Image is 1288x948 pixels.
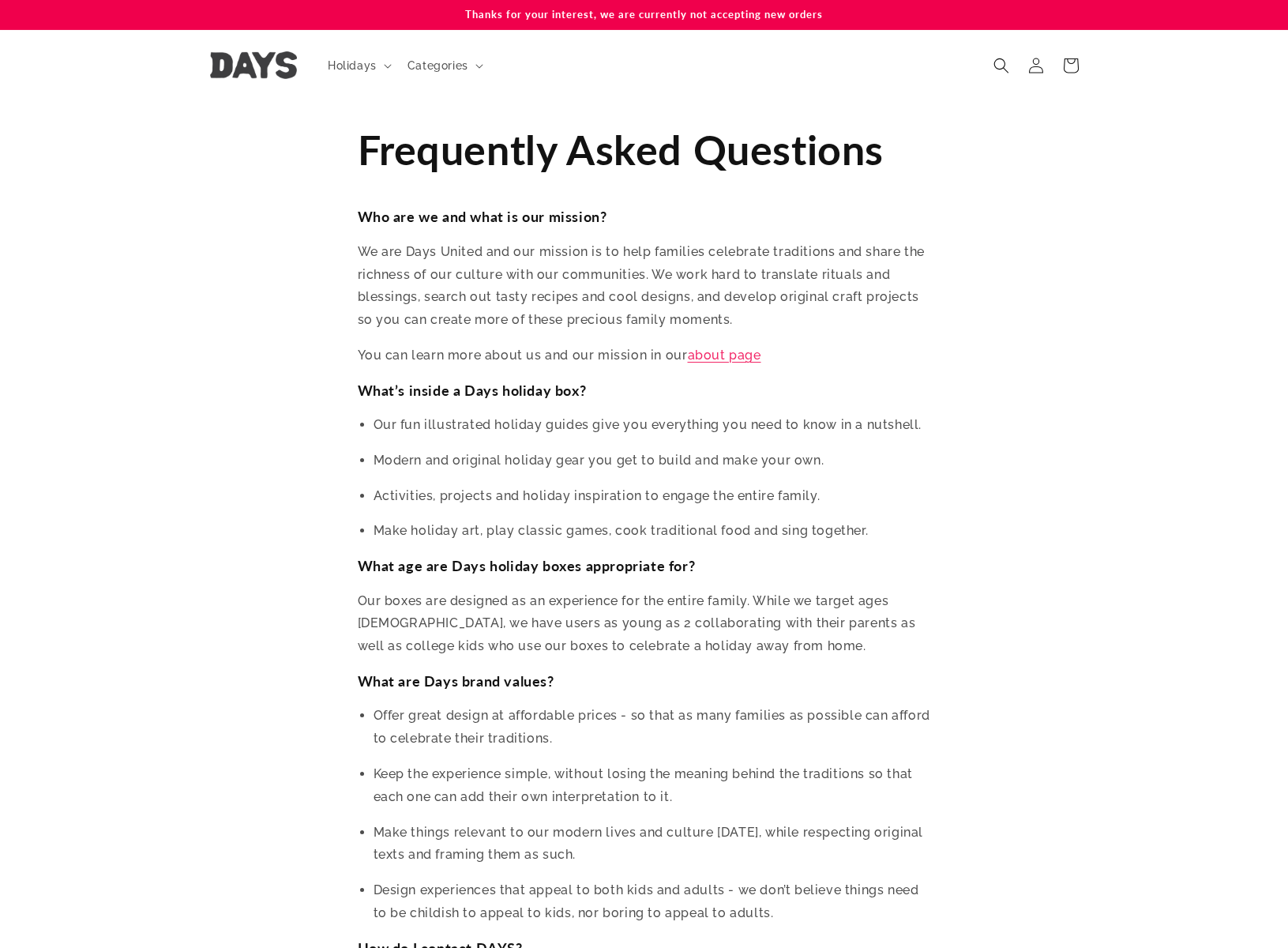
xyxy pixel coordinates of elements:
p: Keep the experience simple, without losing the meaning behind the traditions so that each one can... [374,763,931,809]
h3: What are Days brand values? [358,672,931,690]
h3: Who are we and what is our mission? [358,208,931,226]
summary: Search [984,48,1019,83]
p: Make holiday art, play classic games, cook traditional food and sing together. [374,520,931,543]
img: Days United [210,51,297,79]
p: You can learn more about us and our mission in our [358,344,931,367]
a: about page [688,348,761,363]
p: Modern and original holiday gear you get to build and make your own. [374,450,931,472]
p: Our boxes are designed as an experience for the entire family. While we target ages [DEMOGRAPHIC_... [358,590,931,658]
summary: Holidays [318,49,398,82]
p: Our fun illustrated holiday guides give you everything you need to know in a nutshell. [374,414,931,437]
p: Design experiences that appeal to both kids and adults - we don’t believe things need to be child... [374,879,931,925]
p: We are Days United and our mission is to help families celebrate traditions and share the richnes... [358,241,931,332]
p: Offer great design at affordable prices - so that as many families as possible can afford to cele... [374,705,931,750]
span: Categories [407,58,468,73]
h1: Frequently Asked Questions [358,123,931,177]
h3: What age are Days holiday boxes appropriate for? [358,557,931,575]
p: Make things relevant to our modern lives and culture [DATE], while respecting original texts and ... [374,822,931,867]
p: Activities, projects and holiday inspiration to engage the entire family. [374,485,931,508]
h3: What’s inside a Days holiday box? [358,382,931,400]
span: Holidays [328,58,377,73]
summary: Categories [398,49,490,82]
